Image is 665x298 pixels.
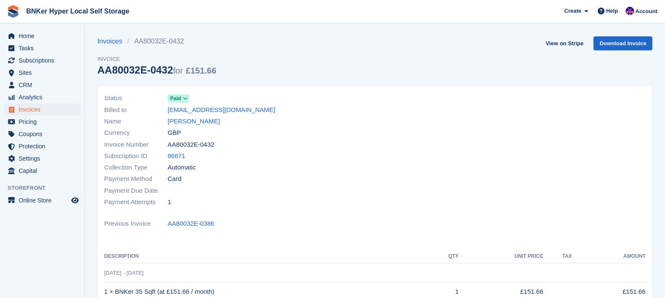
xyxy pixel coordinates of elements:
a: Preview store [70,195,80,205]
span: Protection [19,140,69,152]
span: 1 [168,197,171,207]
span: Previous Invoice [104,219,168,229]
th: Amount [572,250,646,263]
a: menu [4,153,80,164]
span: Online Store [19,194,69,206]
span: Subscription ID [104,151,168,161]
span: Help [606,7,618,15]
a: AA80032E-0386 [168,219,214,229]
th: Description [104,250,428,263]
span: Settings [19,153,69,164]
a: menu [4,165,80,177]
span: [DATE] - [DATE] [104,270,143,276]
a: menu [4,30,80,42]
span: for [173,66,183,75]
span: Pricing [19,116,69,128]
span: Card [168,174,182,184]
span: Billed to [104,105,168,115]
span: £151.66 [186,66,216,75]
span: Name [104,117,168,126]
th: QTY [428,250,458,263]
a: View on Stripe [542,36,587,50]
span: Payment Due Date [104,186,168,196]
span: Coupons [19,128,69,140]
span: Sites [19,67,69,79]
span: Collection Type [104,163,168,172]
a: menu [4,128,80,140]
span: Payment Attempts [104,197,168,207]
span: Status [104,93,168,103]
a: menu [4,194,80,206]
span: Subscriptions [19,55,69,66]
span: CRM [19,79,69,91]
img: David Fricker [626,7,634,15]
span: Invoice Number [104,140,168,150]
a: [EMAIL_ADDRESS][DOMAIN_NAME] [168,105,275,115]
nav: breadcrumbs [97,36,216,46]
a: menu [4,104,80,115]
a: menu [4,116,80,128]
span: Tasks [19,42,69,54]
a: menu [4,79,80,91]
span: GBP [168,128,181,138]
span: Account [635,7,657,16]
div: AA80032E-0432 [97,64,216,76]
span: Paid [170,95,181,102]
span: Invoice [97,55,216,63]
span: AA80032E-0432 [168,140,214,150]
img: stora-icon-8386f47178a22dfd0bd8f6a31ec36ba5ce8667c1dd55bd0f319d3a0aa187defe.svg [7,5,19,18]
a: 86671 [168,151,185,161]
span: Capital [19,165,69,177]
span: Home [19,30,69,42]
span: Analytics [19,91,69,103]
span: Storefront [8,184,84,192]
a: menu [4,140,80,152]
span: Invoices [19,104,69,115]
a: menu [4,55,80,66]
th: Tax [543,250,572,263]
a: BNKer Hyper Local Self Storage [23,4,133,18]
span: Currency [104,128,168,138]
th: Unit Price [459,250,544,263]
a: menu [4,67,80,79]
span: Create [564,7,581,15]
a: [PERSON_NAME] [168,117,220,126]
a: Download Invoice [593,36,652,50]
span: Automatic [168,163,196,172]
a: menu [4,42,80,54]
a: Invoices [97,36,127,46]
a: Paid [168,93,189,103]
a: menu [4,91,80,103]
span: Payment Method [104,174,168,184]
